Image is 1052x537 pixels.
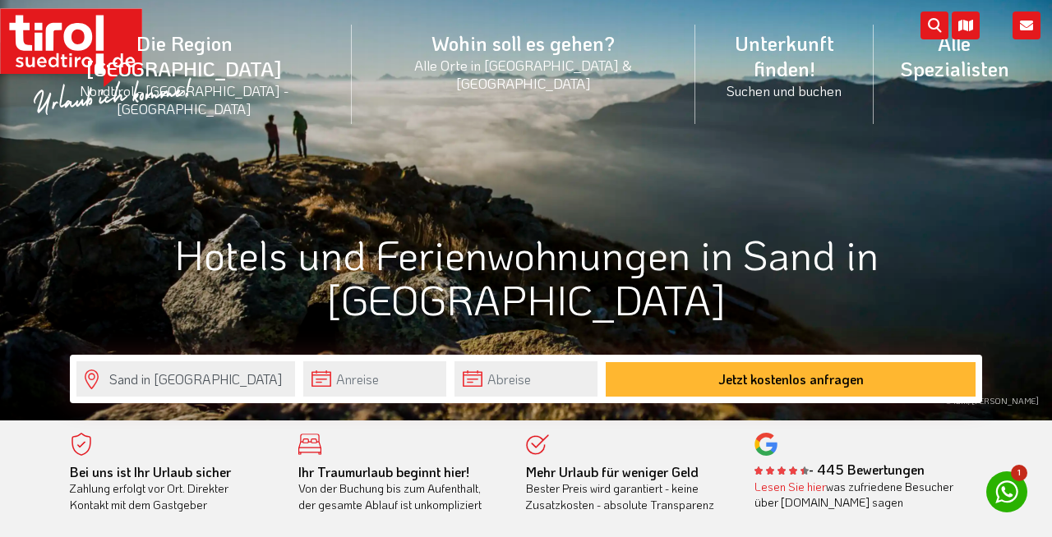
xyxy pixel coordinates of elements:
[70,464,274,513] div: Zahlung erfolgt vor Ort. Direkter Kontakt mit dem Gastgeber
[303,361,446,397] input: Anreise
[695,12,874,117] a: Unterkunft finden!Suchen und buchen
[298,464,502,513] div: Von der Buchung bis zum Aufenthalt, der gesamte Ablauf ist unkompliziert
[36,81,332,117] small: Nordtirol - [GEOGRAPHIC_DATA] - [GEOGRAPHIC_DATA]
[76,361,295,397] input: Wo soll's hingehen?
[526,463,699,480] b: Mehr Urlaub für weniger Geld
[715,81,854,99] small: Suchen und buchen
[606,362,976,397] button: Jetzt kostenlos anfragen
[874,12,1036,99] a: Alle Spezialisten
[754,479,958,511] div: was zufriedene Besucher über [DOMAIN_NAME] sagen
[986,471,1027,512] a: 1
[70,463,231,480] b: Bei uns ist Ihr Urlaub sicher
[754,479,826,494] a: Lesen Sie hier
[298,463,469,480] b: Ihr Traumurlaub beginnt hier!
[526,464,730,513] div: Bester Preis wird garantiert - keine Zusatzkosten - absolute Transparenz
[454,361,598,397] input: Abreise
[16,12,352,136] a: Die Region [GEOGRAPHIC_DATA]Nordtirol - [GEOGRAPHIC_DATA] - [GEOGRAPHIC_DATA]
[1013,11,1040,39] i: Kontakt
[352,12,695,110] a: Wohin soll es gehen?Alle Orte in [GEOGRAPHIC_DATA] & [GEOGRAPHIC_DATA]
[952,11,980,39] i: Karte öffnen
[1011,465,1027,481] span: 1
[70,232,982,322] h1: Hotels und Ferienwohnungen in Sand in [GEOGRAPHIC_DATA]
[371,56,676,92] small: Alle Orte in [GEOGRAPHIC_DATA] & [GEOGRAPHIC_DATA]
[754,461,925,478] b: - 445 Bewertungen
